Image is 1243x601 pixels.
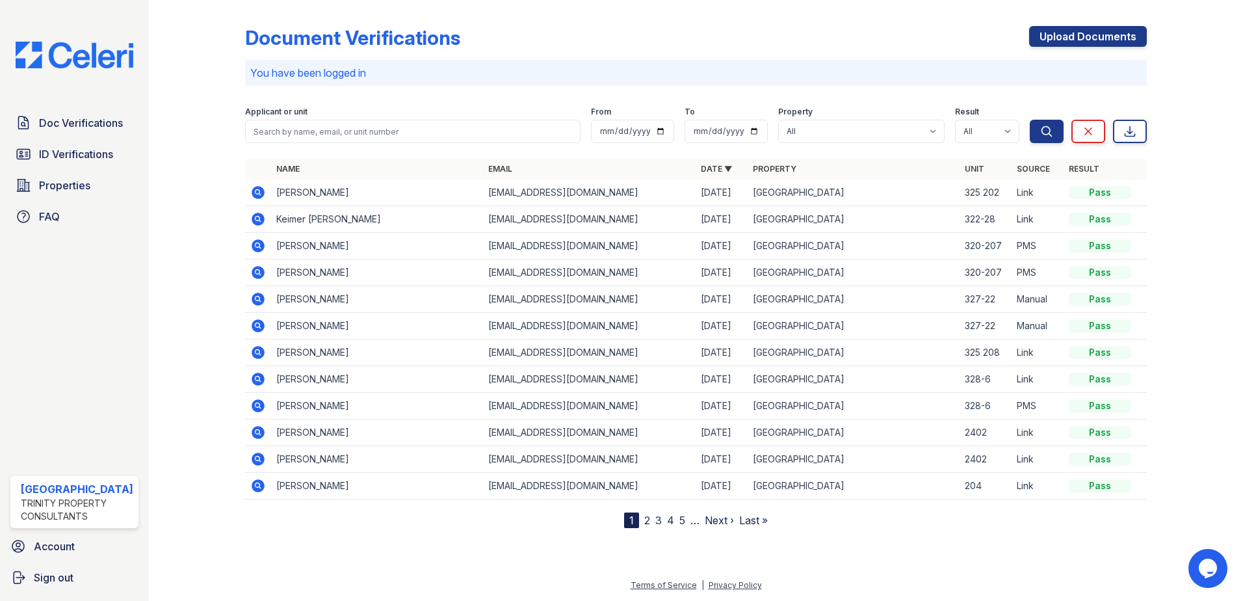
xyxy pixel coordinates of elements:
td: [EMAIL_ADDRESS][DOMAIN_NAME] [483,340,696,366]
td: [GEOGRAPHIC_DATA] [748,473,960,500]
span: Doc Verifications [39,115,123,131]
td: [GEOGRAPHIC_DATA] [748,233,960,260]
a: 2 [644,514,650,527]
td: [DATE] [696,366,748,393]
span: Sign out [34,570,73,585]
td: [EMAIL_ADDRESS][DOMAIN_NAME] [483,206,696,233]
a: Doc Verifications [10,110,138,136]
td: 320-207 [960,260,1012,286]
td: [PERSON_NAME] [271,446,484,473]
td: [EMAIL_ADDRESS][DOMAIN_NAME] [483,313,696,340]
div: Pass [1069,213,1131,226]
a: Last » [739,514,768,527]
td: [DATE] [696,473,748,500]
div: Pass [1069,293,1131,306]
td: [GEOGRAPHIC_DATA] [748,340,960,366]
td: Link [1012,473,1064,500]
td: [EMAIL_ADDRESS][DOMAIN_NAME] [483,180,696,206]
td: [PERSON_NAME] [271,286,484,313]
td: Link [1012,366,1064,393]
td: [PERSON_NAME] [271,366,484,393]
input: Search by name, email, or unit number [245,120,581,143]
a: Date ▼ [701,164,732,174]
div: Pass [1069,399,1131,412]
a: Upload Documents [1029,26,1147,47]
td: 204 [960,473,1012,500]
td: [DATE] [696,420,748,446]
td: [DATE] [696,446,748,473]
div: Pass [1069,453,1131,466]
label: Applicant or unit [245,107,307,117]
a: Terms of Service [631,580,697,590]
a: Privacy Policy [709,580,762,590]
p: You have been logged in [250,65,1142,81]
td: [GEOGRAPHIC_DATA] [748,446,960,473]
a: ID Verifications [10,141,138,167]
td: Link [1012,206,1064,233]
td: Link [1012,420,1064,446]
div: Pass [1069,346,1131,359]
span: … [690,513,700,528]
td: [DATE] [696,393,748,420]
td: [EMAIL_ADDRESS][DOMAIN_NAME] [483,473,696,500]
div: Pass [1069,239,1131,252]
a: 5 [679,514,685,527]
td: [DATE] [696,233,748,260]
a: Property [753,164,796,174]
td: [PERSON_NAME] [271,260,484,286]
td: [DATE] [696,313,748,340]
a: FAQ [10,204,138,230]
label: From [591,107,611,117]
label: Result [955,107,979,117]
td: 325 202 [960,180,1012,206]
td: Manual [1012,286,1064,313]
td: 327-22 [960,313,1012,340]
td: [EMAIL_ADDRESS][DOMAIN_NAME] [483,286,696,313]
td: PMS [1012,260,1064,286]
td: [DATE] [696,260,748,286]
div: Document Verifications [245,26,460,49]
td: [GEOGRAPHIC_DATA] [748,260,960,286]
span: Account [34,539,75,554]
a: Result [1069,164,1099,174]
div: Pass [1069,186,1131,199]
div: Pass [1069,266,1131,279]
div: Pass [1069,373,1131,386]
td: [EMAIL_ADDRESS][DOMAIN_NAME] [483,420,696,446]
td: 320-207 [960,233,1012,260]
td: Manual [1012,313,1064,340]
td: 328-6 [960,366,1012,393]
td: [EMAIL_ADDRESS][DOMAIN_NAME] [483,446,696,473]
div: | [701,580,704,590]
label: To [685,107,695,117]
a: Source [1017,164,1050,174]
a: Name [276,164,300,174]
td: Link [1012,180,1064,206]
span: ID Verifications [39,146,113,162]
td: Keimer [PERSON_NAME] [271,206,484,233]
td: [DATE] [696,206,748,233]
td: [DATE] [696,180,748,206]
td: [GEOGRAPHIC_DATA] [748,180,960,206]
td: 325 208 [960,340,1012,366]
div: [GEOGRAPHIC_DATA] [21,481,133,497]
td: [GEOGRAPHIC_DATA] [748,286,960,313]
td: [GEOGRAPHIC_DATA] [748,313,960,340]
td: [PERSON_NAME] [271,180,484,206]
a: Account [5,533,144,559]
td: [PERSON_NAME] [271,313,484,340]
td: [GEOGRAPHIC_DATA] [748,393,960,420]
span: Properties [39,178,90,193]
div: Pass [1069,319,1131,332]
td: [DATE] [696,286,748,313]
td: PMS [1012,233,1064,260]
td: [EMAIL_ADDRESS][DOMAIN_NAME] [483,233,696,260]
a: 4 [667,514,674,527]
a: 3 [655,514,662,527]
td: 2402 [960,420,1012,446]
td: [EMAIL_ADDRESS][DOMAIN_NAME] [483,366,696,393]
div: Pass [1069,426,1131,439]
button: Sign out [5,565,144,591]
td: Link [1012,340,1064,366]
td: 2402 [960,446,1012,473]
